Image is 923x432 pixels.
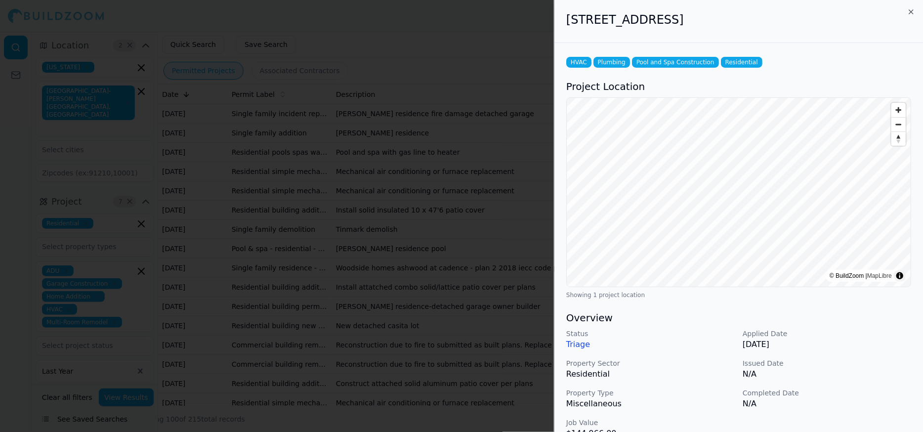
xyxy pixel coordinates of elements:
[566,12,911,28] h2: [STREET_ADDRESS]
[566,398,735,410] p: Miscellaneous
[830,271,892,281] div: © BuildZoom |
[566,388,735,398] p: Property Type
[743,398,911,410] p: N/A
[566,358,735,368] p: Property Sector
[743,358,911,368] p: Issued Date
[743,339,911,350] p: [DATE]
[566,368,735,380] p: Residential
[566,418,735,428] p: Job Value
[891,103,906,117] button: Zoom in
[566,291,911,299] div: Showing 1 project location
[593,57,630,68] span: Plumbing
[743,368,911,380] p: N/A
[566,57,591,68] span: HVAC
[566,339,735,350] p: Triage
[743,388,911,398] p: Completed Date
[566,329,735,339] p: Status
[891,117,906,131] button: Zoom out
[894,270,906,282] summary: Toggle attribution
[743,329,911,339] p: Applied Date
[867,272,892,279] a: MapLibre
[566,80,911,93] h3: Project Location
[721,57,762,68] span: Residential
[632,57,719,68] span: Pool and Spa Construction
[567,98,911,287] canvas: Map
[891,131,906,146] button: Reset bearing to north
[566,311,911,325] h3: Overview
